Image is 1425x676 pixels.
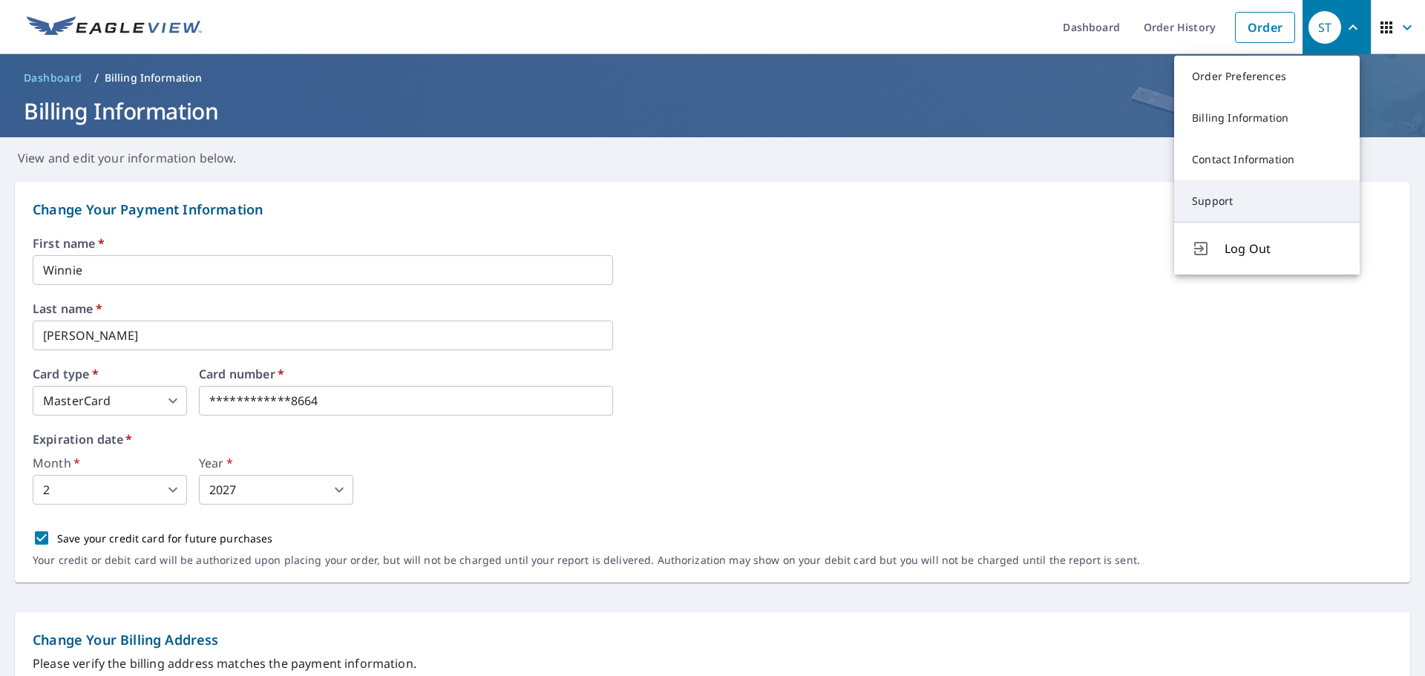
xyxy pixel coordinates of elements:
button: Log Out [1174,222,1360,275]
p: Billing Information [105,70,203,85]
li: / [94,69,99,87]
p: Save your credit card for future purchases [57,531,273,546]
div: 2 [33,475,187,505]
a: Order Preferences [1174,56,1360,97]
span: Dashboard [24,70,82,85]
img: EV Logo [27,16,202,39]
h1: Billing Information [18,96,1407,126]
a: Order [1235,12,1295,43]
a: Dashboard [18,66,88,90]
span: Log Out [1225,240,1342,257]
label: First name [33,237,1392,249]
p: Your credit or debit card will be authorized upon placing your order, but will not be charged unt... [33,554,1140,567]
div: ST [1308,11,1341,44]
a: Billing Information [1174,97,1360,139]
label: Month [33,457,187,469]
label: Expiration date [33,433,1392,445]
div: 2027 [199,475,353,505]
label: Year [199,457,353,469]
p: Change Your Payment Information [33,200,1392,220]
nav: breadcrumb [18,66,1407,90]
a: Support [1174,180,1360,222]
a: Contact Information [1174,139,1360,180]
label: Card number [199,368,613,380]
p: Please verify the billing address matches the payment information. [33,654,1392,672]
label: Card type [33,368,187,380]
p: Change Your Billing Address [33,630,1392,650]
div: MasterCard [33,386,187,416]
label: Last name [33,303,1392,315]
